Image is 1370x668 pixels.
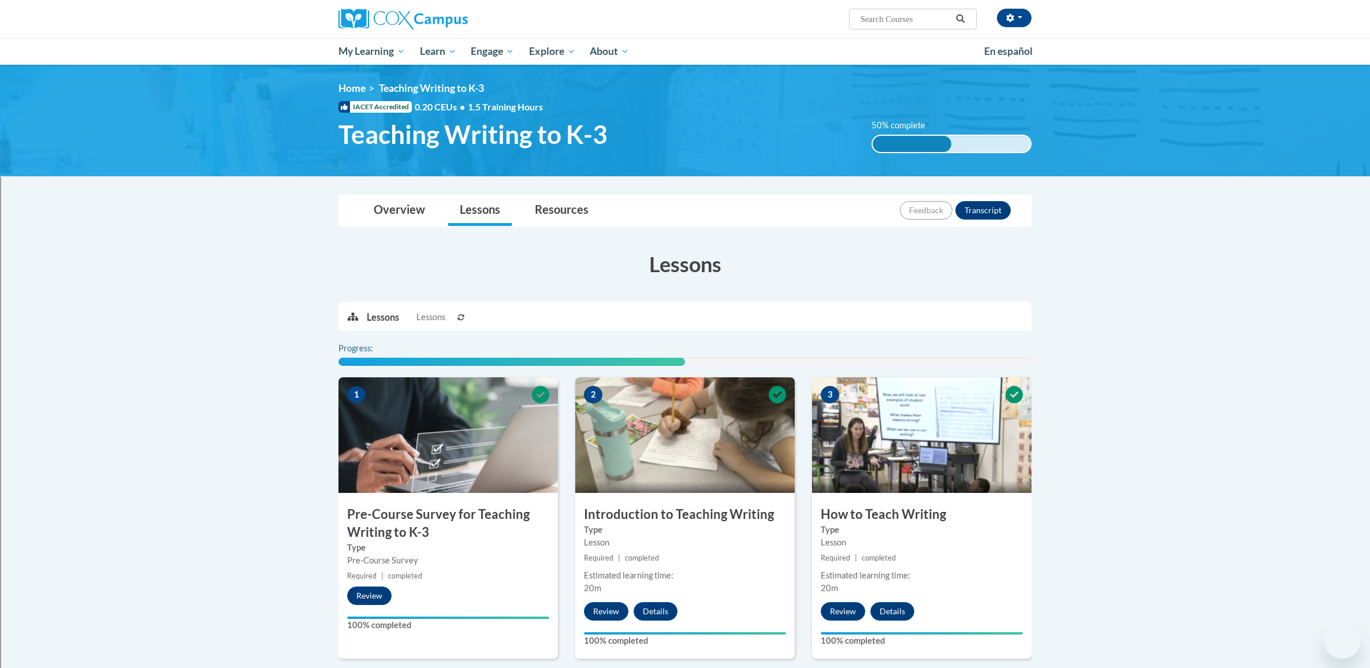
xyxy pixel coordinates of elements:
a: About [583,38,637,65]
div: 50% complete [873,136,952,152]
span: • [460,101,465,112]
a: Learn [412,38,464,65]
iframe: Button to launch messaging window [1324,622,1361,659]
span: 0.20 CEUs [415,101,468,113]
button: Account Settings [997,9,1032,27]
div: Main menu [321,38,1049,65]
span: En español [984,45,1033,57]
span: About [590,44,629,58]
button: Search [952,12,969,26]
a: Home [338,82,366,94]
a: Cox Campus [338,9,558,29]
span: Teaching Writing to K-3 [379,82,484,94]
input: Search Courses [859,12,952,26]
span: My Learning [338,44,405,58]
span: IACET Accredited [338,101,412,113]
span: Explore [529,44,575,58]
a: En español [977,39,1040,64]
span: 1.5 Training Hours [468,101,543,112]
img: Cox Campus [338,9,468,29]
label: 50% complete [872,119,938,132]
span: Teaching Writing to K-3 [338,119,608,150]
a: My Learning [331,38,412,65]
span: Learn [420,44,456,58]
a: Explore [522,38,583,65]
span: Engage [471,44,514,58]
a: Engage [463,38,522,65]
